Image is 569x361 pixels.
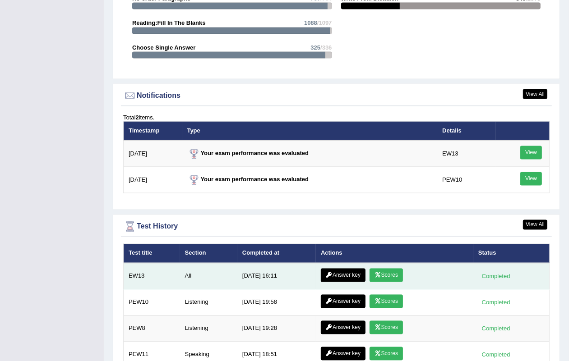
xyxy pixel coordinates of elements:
th: Section [180,244,237,263]
th: Test title [124,244,180,263]
a: Answer key [321,295,365,308]
strong: Choose Single Answer [132,44,195,51]
th: Timestamp [124,122,182,141]
strong: Your exam performance was evaluated [187,150,309,157]
strong: Your exam performance was evaluated [187,176,309,183]
a: Scores [370,347,403,361]
div: Test History [123,220,550,233]
td: [DATE] 19:28 [237,315,316,342]
strong: Reading:Fill In The Blanks [132,19,206,26]
div: Completed [478,298,513,307]
td: [DATE] 16:11 [237,263,316,290]
a: View [520,172,542,186]
a: View All [523,89,547,99]
b: 2 [135,114,139,121]
th: Details [437,122,495,141]
a: Answer key [321,347,365,361]
td: PEW10 [124,289,180,315]
a: View All [523,220,547,230]
td: EW13 [124,263,180,290]
th: Status [473,244,550,263]
div: Notifications [123,89,550,103]
a: Answer key [321,269,365,282]
td: [DATE] [124,141,182,167]
td: [DATE] [124,167,182,193]
span: 325 [310,44,320,51]
td: [DATE] 19:58 [237,289,316,315]
td: Listening [180,289,237,315]
div: Total items. [123,113,550,122]
th: Actions [316,244,473,263]
span: 1088 [304,19,317,26]
span: /336 [320,44,332,51]
a: Scores [370,295,403,308]
a: Scores [370,321,403,334]
div: Completed [478,350,513,360]
span: /1097 [317,19,332,26]
a: View [520,146,542,160]
td: EW13 [437,141,495,167]
div: Completed [478,324,513,334]
td: PEW8 [124,315,180,342]
td: Listening [180,315,237,342]
div: Completed [478,272,513,281]
td: PEW10 [437,167,495,193]
td: All [180,263,237,290]
th: Completed at [237,244,316,263]
a: Scores [370,269,403,282]
a: Answer key [321,321,365,334]
th: Type [182,122,438,141]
